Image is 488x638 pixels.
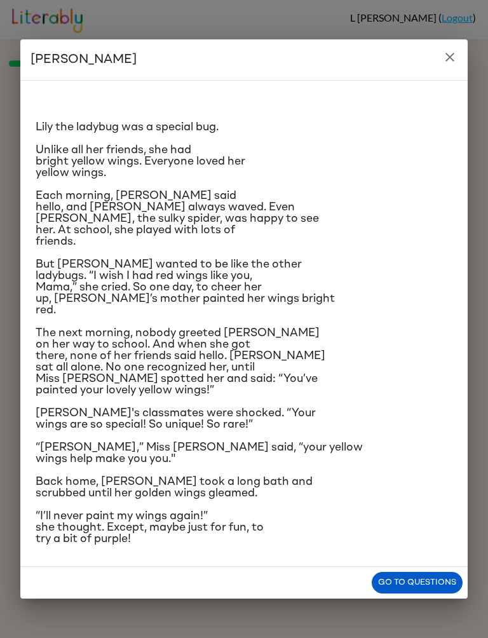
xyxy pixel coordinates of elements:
[36,259,335,316] span: But [PERSON_NAME] wanted to be like the other ladybugs. “I wish I had red wings like you, Mama,” ...
[36,407,316,430] span: [PERSON_NAME]'s classmates were shocked. “Your wings are so special! So unique! So rare!”
[437,44,463,70] button: close
[372,572,463,594] button: Go to questions
[36,327,325,396] span: The next morning, nobody greeted [PERSON_NAME] on her way to school. And when she got there, none...
[36,510,264,545] span: “I’ll never paint my wings again!” she thought. Except, maybe just for fun, to try a bit of purple!
[36,144,245,179] span: Unlike all her friends, she had bright yellow wings. Everyone loved her yellow wings.
[36,442,363,465] span: “[PERSON_NAME],” Miss [PERSON_NAME] said, “your yellow wings help make you you."
[36,476,313,499] span: Back home, [PERSON_NAME] took a long bath and scrubbed until her golden wings gleamed.
[36,121,219,133] span: Lily the ladybug was a special bug.
[36,190,319,247] span: Each morning, [PERSON_NAME] said hello, and [PERSON_NAME] always waved. Even [PERSON_NAME], the s...
[20,39,468,80] h2: [PERSON_NAME]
